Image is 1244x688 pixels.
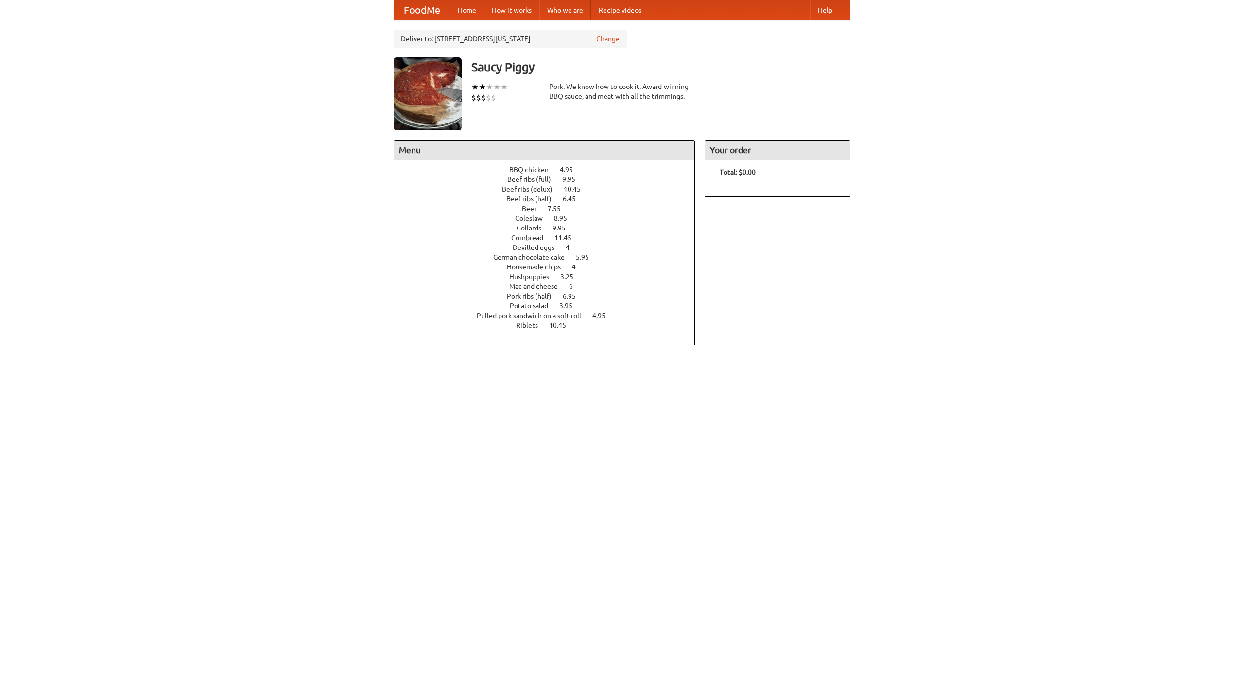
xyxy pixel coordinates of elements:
a: Riblets 10.45 [516,321,584,329]
span: Potato salad [510,302,558,310]
li: ★ [501,82,508,92]
a: Beer 7.55 [522,205,579,212]
li: ★ [493,82,501,92]
a: Mac and cheese 6 [509,282,591,290]
span: 4.95 [560,166,583,174]
li: ★ [471,82,479,92]
span: Beef ribs (half) [506,195,561,203]
a: Hushpuppies 3.25 [509,273,591,281]
img: angular.jpg [394,57,462,130]
span: 5.95 [576,253,599,261]
span: Devilled eggs [513,244,564,251]
span: 3.25 [560,273,583,281]
span: Coleslaw [515,214,553,222]
a: Change [596,34,620,44]
li: $ [481,92,486,103]
h4: Your order [705,141,850,160]
li: $ [471,92,476,103]
span: Collards [517,224,551,232]
a: Beef ribs (full) 9.95 [507,176,593,183]
span: 6 [569,282,583,290]
li: ★ [486,82,493,92]
a: Who we are [539,0,591,20]
span: 4 [572,263,586,271]
span: Pork ribs (half) [507,292,561,300]
span: 7.55 [548,205,570,212]
span: Riblets [516,321,548,329]
span: 3.95 [559,302,582,310]
span: Beef ribs (delux) [502,185,562,193]
span: 10.45 [564,185,590,193]
span: 4 [566,244,579,251]
a: Housemade chips 4 [507,263,594,271]
h3: Saucy Piggy [471,57,850,77]
span: 10.45 [549,321,576,329]
a: Coleslaw 8.95 [515,214,585,222]
a: Pulled pork sandwich on a soft roll 4.95 [477,312,623,319]
li: $ [491,92,496,103]
span: Beef ribs (full) [507,176,561,183]
span: German chocolate cake [493,253,574,261]
span: 9.95 [562,176,585,183]
span: 8.95 [554,214,577,222]
span: Hushpuppies [509,273,559,281]
h4: Menu [394,141,694,160]
a: Pork ribs (half) 6.95 [507,292,594,300]
span: Beer [522,205,546,212]
span: BBQ chicken [509,166,558,174]
span: 11.45 [554,234,581,242]
span: 9.95 [553,224,575,232]
a: Potato salad 3.95 [510,302,590,310]
span: Cornbread [511,234,553,242]
a: Home [450,0,484,20]
a: Help [810,0,840,20]
a: Devilled eggs 4 [513,244,587,251]
div: Deliver to: [STREET_ADDRESS][US_STATE] [394,30,627,48]
div: Pork. We know how to cook it. Award-winning BBQ sauce, and meat with all the trimmings. [549,82,695,101]
a: How it works [484,0,539,20]
a: FoodMe [394,0,450,20]
span: 4.95 [592,312,615,319]
a: Recipe videos [591,0,649,20]
li: ★ [479,82,486,92]
li: $ [476,92,481,103]
span: Pulled pork sandwich on a soft roll [477,312,591,319]
b: Total: $0.00 [720,168,756,176]
a: German chocolate cake 5.95 [493,253,607,261]
a: Cornbread 11.45 [511,234,589,242]
span: Housemade chips [507,263,570,271]
a: Collards 9.95 [517,224,584,232]
a: Beef ribs (half) 6.45 [506,195,594,203]
li: $ [486,92,491,103]
span: 6.45 [563,195,586,203]
span: Mac and cheese [509,282,568,290]
a: BBQ chicken 4.95 [509,166,591,174]
a: Beef ribs (delux) 10.45 [502,185,599,193]
span: 6.95 [563,292,586,300]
